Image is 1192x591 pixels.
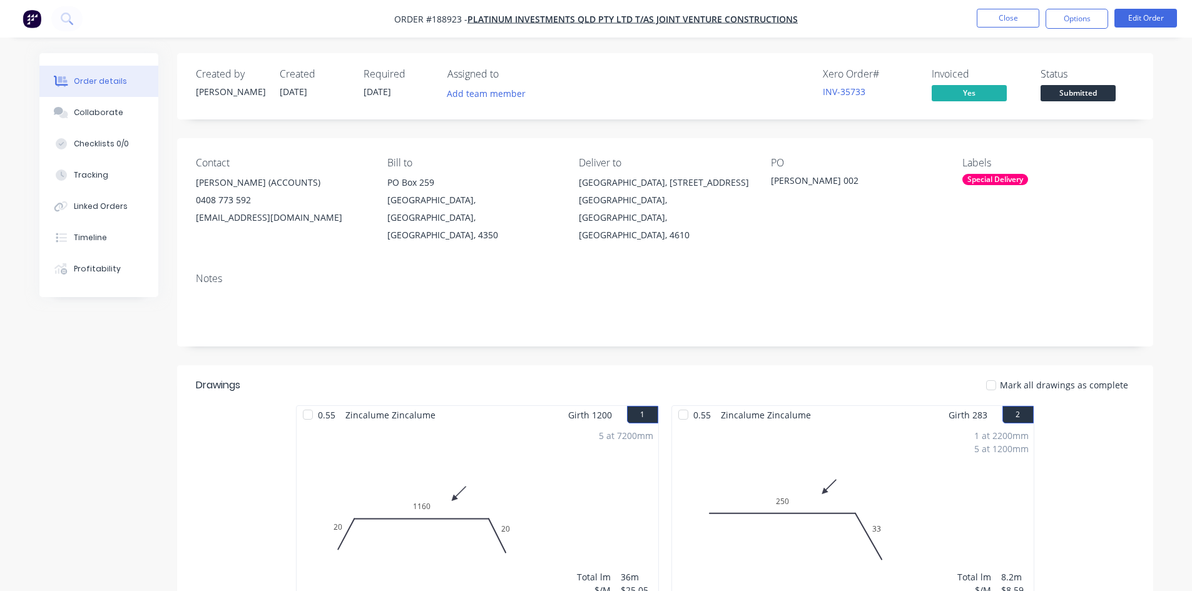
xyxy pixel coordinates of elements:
[387,191,559,244] div: [GEOGRAPHIC_DATA], [GEOGRAPHIC_DATA], [GEOGRAPHIC_DATA], 4350
[771,174,927,191] div: [PERSON_NAME] 002
[977,9,1039,28] button: Close
[74,169,108,181] div: Tracking
[340,406,441,424] span: Zincalume Zincalume
[932,68,1026,80] div: Invoiced
[387,174,559,244] div: PO Box 259[GEOGRAPHIC_DATA], [GEOGRAPHIC_DATA], [GEOGRAPHIC_DATA], 4350
[1002,406,1034,423] button: 2
[688,406,716,424] span: 0.55
[39,222,158,253] button: Timeline
[364,68,432,80] div: Required
[1041,68,1134,80] div: Status
[962,157,1134,169] div: Labels
[974,429,1029,442] div: 1 at 2200mm
[579,174,750,244] div: [GEOGRAPHIC_DATA], [STREET_ADDRESS][GEOGRAPHIC_DATA], [GEOGRAPHIC_DATA], [GEOGRAPHIC_DATA], 4610
[39,128,158,159] button: Checklists 0/0
[280,86,307,98] span: [DATE]
[771,157,942,169] div: PO
[599,429,653,442] div: 5 at 7200mm
[196,174,367,226] div: [PERSON_NAME] (ACCOUNTS)0408 773 592[EMAIL_ADDRESS][DOMAIN_NAME]
[39,253,158,285] button: Profitability
[196,85,265,98] div: [PERSON_NAME]
[74,232,107,243] div: Timeline
[196,68,265,80] div: Created by
[962,174,1028,185] div: Special Delivery
[579,174,750,191] div: [GEOGRAPHIC_DATA], [STREET_ADDRESS]
[196,209,367,226] div: [EMAIL_ADDRESS][DOMAIN_NAME]
[313,406,340,424] span: 0.55
[957,570,991,583] div: Total lm
[196,174,367,191] div: [PERSON_NAME] (ACCOUNTS)
[394,13,467,25] span: Order #188923 -
[949,406,987,424] span: Girth 283
[196,157,367,169] div: Contact
[579,191,750,244] div: [GEOGRAPHIC_DATA], [GEOGRAPHIC_DATA], [GEOGRAPHIC_DATA], 4610
[716,406,816,424] span: Zincalume Zincalume
[974,442,1029,455] div: 5 at 1200mm
[823,86,865,98] a: INV-35733
[1001,570,1029,583] div: 8.2m
[74,263,121,275] div: Profitability
[74,201,128,212] div: Linked Orders
[1046,9,1108,29] button: Options
[39,159,158,191] button: Tracking
[74,76,127,87] div: Order details
[568,406,612,424] span: Girth 1200
[627,406,658,423] button: 1
[364,86,391,98] span: [DATE]
[280,68,349,80] div: Created
[447,85,532,102] button: Add team member
[1000,378,1128,391] span: Mark all drawings as complete
[387,174,559,191] div: PO Box 259
[39,66,158,97] button: Order details
[196,378,240,393] div: Drawings
[621,570,653,583] div: 36m
[577,570,611,583] div: Total lm
[74,138,129,149] div: Checklists 0/0
[1041,85,1116,101] span: Submitted
[39,191,158,222] button: Linked Orders
[387,157,559,169] div: Bill to
[23,9,41,28] img: Factory
[467,13,798,25] a: Platinum Investments Qld Pty Ltd T/As Joint Venture Constructions
[579,157,750,169] div: Deliver to
[932,85,1007,101] span: Yes
[39,97,158,128] button: Collaborate
[1114,9,1177,28] button: Edit Order
[74,107,123,118] div: Collaborate
[196,273,1134,285] div: Notes
[447,68,573,80] div: Assigned to
[1041,85,1116,104] button: Submitted
[823,68,917,80] div: Xero Order #
[196,191,367,209] div: 0408 773 592
[440,85,532,102] button: Add team member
